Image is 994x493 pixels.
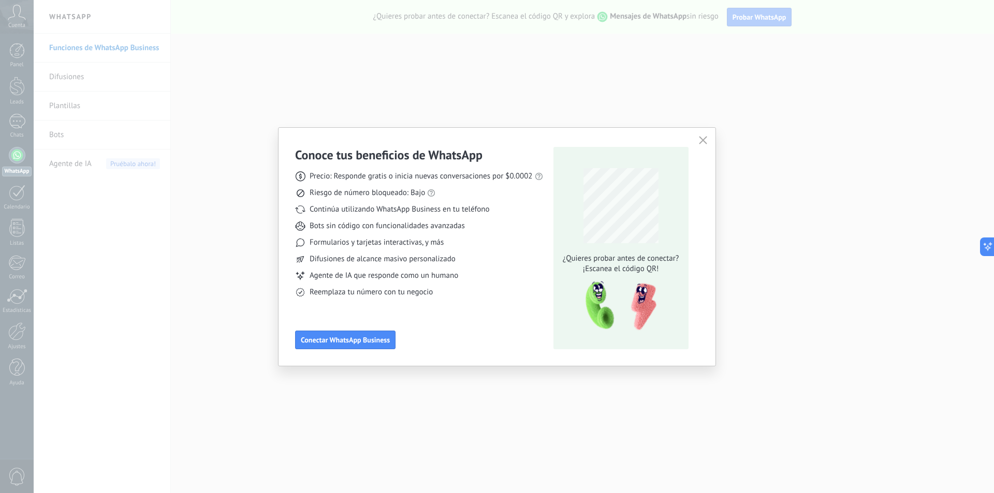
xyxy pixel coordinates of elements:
span: Agente de IA que responde como un humano [310,271,458,281]
img: qr-pic-1x.png [577,278,659,334]
button: Conectar WhatsApp Business [295,331,396,349]
span: Conectar WhatsApp Business [301,336,390,343]
span: Bots sin código con funcionalidades avanzadas [310,221,465,231]
span: Difusiones de alcance masivo personalizado [310,254,456,264]
span: Riesgo de número bloqueado: Bajo [310,188,425,198]
span: Reemplaza tu número con tu negocio [310,287,433,297]
span: Precio: Responde gratis o inicia nuevas conversaciones por $0.0002 [310,171,533,182]
h3: Conoce tus beneficios de WhatsApp [295,147,483,163]
span: ¡Escanea el código QR! [560,264,682,274]
span: Formularios y tarjetas interactivas, y más [310,237,444,248]
span: ¿Quieres probar antes de conectar? [560,253,682,264]
span: Continúa utilizando WhatsApp Business en tu teléfono [310,204,489,215]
